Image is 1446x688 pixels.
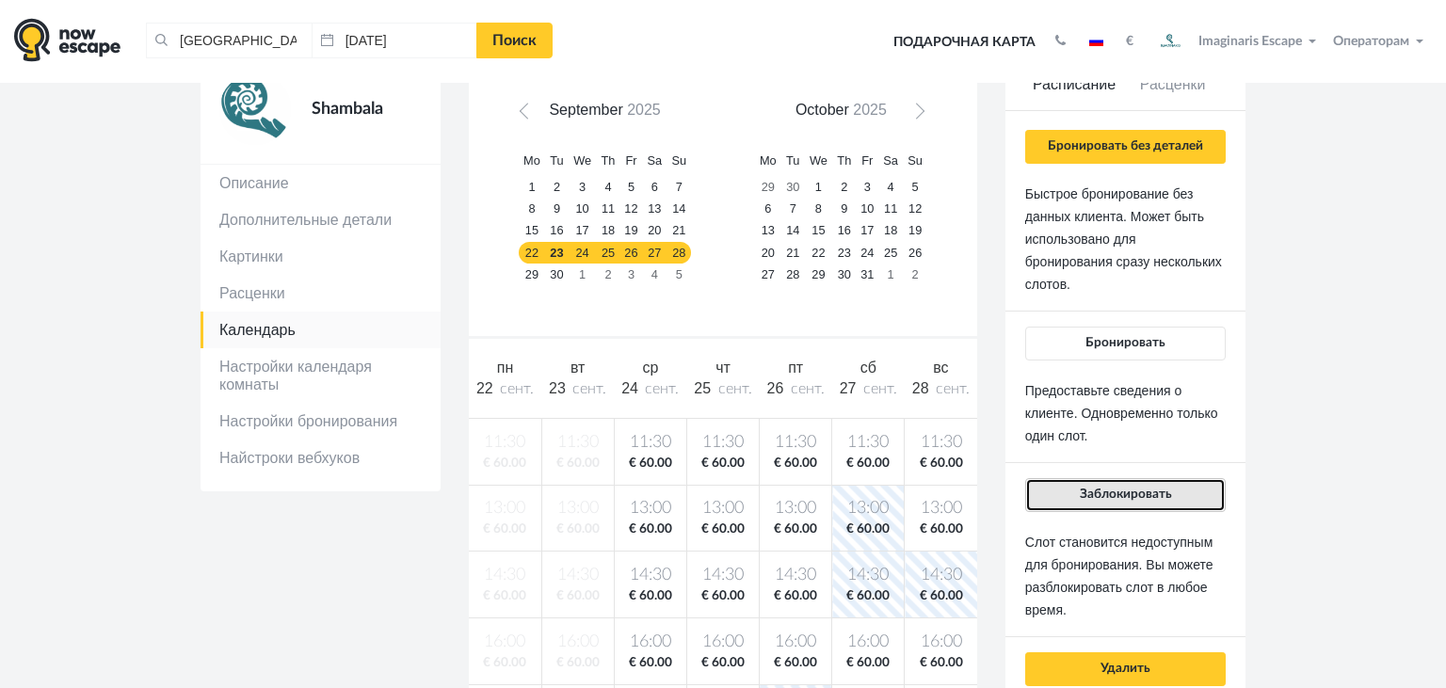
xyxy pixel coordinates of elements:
a: 14 [667,199,691,220]
a: 3 [856,177,878,199]
span: September [549,102,622,118]
span: Tuesday [550,153,563,168]
a: 29 [519,264,545,285]
span: 16:00 [763,631,827,654]
span: 23 [549,380,566,396]
span: Thursday [602,153,616,168]
span: 14:30 [836,564,900,587]
a: Описание [201,165,441,201]
p: Быстрое бронирование без данных клиента. Может быть использовано для бронирования сразу нескольки... [1025,183,1226,296]
a: 2 [903,264,927,285]
a: 22 [805,242,833,264]
span: ср [642,360,658,376]
span: Friday [861,153,873,168]
span: сент. [645,381,679,396]
span: сент. [936,381,970,396]
span: сент. [863,381,897,396]
span: € 60.00 [763,654,827,672]
a: 18 [596,220,619,242]
span: October [795,102,849,118]
a: Расценки [201,275,441,312]
span: 16:00 [619,631,683,654]
a: 3 [569,177,597,199]
button: Imaginaris Escape [1148,23,1325,60]
span: 13:00 [763,497,827,520]
a: 9 [545,199,569,220]
span: 11:30 [908,431,973,455]
a: 5 [620,177,643,199]
a: 20 [755,242,781,264]
span: сент. [572,381,606,396]
span: € 60.00 [908,654,973,672]
span: 24 [621,380,638,396]
a: 26 [903,242,927,264]
a: 1 [569,264,597,285]
a: 30 [781,177,805,199]
span: пт [788,360,803,376]
div: Shambala [291,73,422,145]
span: Saturday [883,153,898,168]
a: 5 [903,177,927,199]
a: 10 [569,199,597,220]
button: € [1117,32,1143,51]
a: 22 [519,242,545,264]
a: 4 [878,177,903,199]
span: 14:30 [691,564,755,587]
a: 2 [596,264,619,285]
a: Настройки календаря комнаты [201,348,441,403]
span: 13:00 [836,497,900,520]
span: € 60.00 [619,654,683,672]
a: 14 [781,220,805,242]
span: € 60.00 [763,520,827,538]
a: 1 [805,177,833,199]
a: 13 [755,220,781,242]
a: 12 [903,199,927,220]
a: 31 [856,264,878,285]
span: 22 [476,380,493,396]
span: 14:30 [908,564,973,587]
a: 17 [569,220,597,242]
a: 9 [832,199,856,220]
span: € 60.00 [836,455,900,472]
span: 28 [912,380,929,396]
a: Календарь [201,312,441,348]
a: 24 [569,242,597,264]
a: Настройки бронирования [201,403,441,440]
a: 26 [620,242,643,264]
a: 13 [642,199,667,220]
span: 16:00 [908,631,973,654]
span: € 60.00 [836,520,900,538]
span: 27 [840,380,857,396]
a: 8 [519,199,545,220]
span: Friday [625,153,636,168]
button: Заблокировать [1025,478,1226,512]
a: 15 [805,220,833,242]
a: 4 [596,177,619,199]
a: 20 [642,220,667,242]
a: 11 [596,199,619,220]
a: 28 [781,264,805,285]
span: 25 [694,380,711,396]
span: € 60.00 [691,455,755,472]
span: Операторам [1333,35,1409,48]
a: 11 [878,199,903,220]
a: 1 [878,264,903,285]
span: Saturday [648,153,663,168]
a: Расписание [1025,74,1124,111]
a: 6 [755,199,781,220]
span: 2025 [853,102,887,118]
span: пн [497,360,514,376]
span: вс [933,360,948,376]
span: € 60.00 [691,520,755,538]
span: € 60.00 [763,587,827,605]
a: 19 [903,220,927,242]
span: 2025 [627,102,661,118]
span: чт [715,360,731,376]
a: 27 [642,242,667,264]
a: 23 [545,242,569,264]
a: 2 [545,177,569,199]
a: 17 [856,220,878,242]
span: Monday [760,153,777,168]
input: Дата [312,23,477,58]
span: Imaginaris Escape [1198,31,1302,48]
